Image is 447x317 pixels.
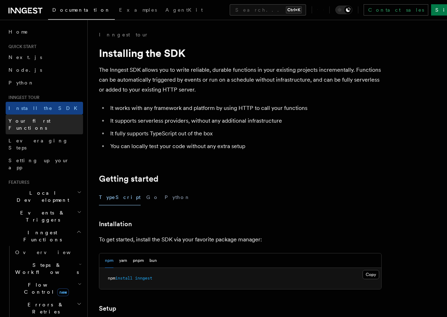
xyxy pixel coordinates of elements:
a: Your first Functions [6,115,83,134]
span: Home [8,28,28,35]
span: Inngest Functions [6,229,76,243]
kbd: Ctrl+K [286,6,302,13]
span: Inngest tour [6,95,40,100]
button: TypeScript [99,189,141,205]
button: Copy [363,270,379,279]
a: Contact sales [364,4,428,16]
span: Local Development [6,189,77,204]
li: You can locally test your code without any extra setup [108,141,382,151]
button: Search...Ctrl+K [230,4,306,16]
button: Local Development [6,187,83,206]
span: Leveraging Steps [8,138,68,151]
button: Inngest Functions [6,226,83,246]
a: Leveraging Steps [6,134,83,154]
button: pnpm [133,253,144,268]
button: Events & Triggers [6,206,83,226]
button: Python [165,189,190,205]
span: Steps & Workflows [12,262,79,276]
span: Flow Control [12,281,78,295]
span: Your first Functions [8,118,51,131]
span: Install the SDK [8,105,82,111]
span: install [115,276,133,281]
a: Python [6,76,83,89]
span: Errors & Retries [12,301,77,315]
span: Next.js [8,54,42,60]
a: Setup [99,304,116,313]
button: yarn [119,253,127,268]
span: inngest [135,276,152,281]
span: npm [108,276,115,281]
span: AgentKit [165,7,203,13]
button: Go [146,189,159,205]
p: To get started, install the SDK via your favorite package manager: [99,235,382,245]
span: Python [8,80,34,86]
a: Overview [12,246,83,259]
li: It fully supports TypeScript out of the box [108,129,382,139]
a: Examples [115,2,161,19]
h1: Installing the SDK [99,47,382,59]
span: new [57,288,69,296]
span: Documentation [52,7,111,13]
span: Events & Triggers [6,209,77,223]
button: Flow Controlnew [12,278,83,298]
li: It works with any framework and platform by using HTTP to call your functions [108,103,382,113]
a: Installation [99,219,132,229]
a: Setting up your app [6,154,83,174]
button: npm [105,253,113,268]
button: Toggle dark mode [335,6,352,14]
span: Examples [119,7,157,13]
span: Node.js [8,67,42,73]
a: AgentKit [161,2,207,19]
li: It supports serverless providers, without any additional infrastructure [108,116,382,126]
span: Overview [15,250,88,255]
span: Quick start [6,44,36,49]
a: Next.js [6,51,83,64]
span: Setting up your app [8,158,69,170]
a: Inngest tour [99,31,148,38]
span: Features [6,180,29,185]
p: The Inngest SDK allows you to write reliable, durable functions in your existing projects increme... [99,65,382,95]
a: Home [6,25,83,38]
a: Documentation [48,2,115,20]
button: bun [149,253,157,268]
a: Install the SDK [6,102,83,115]
button: Steps & Workflows [12,259,83,278]
a: Node.js [6,64,83,76]
a: Getting started [99,174,158,184]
